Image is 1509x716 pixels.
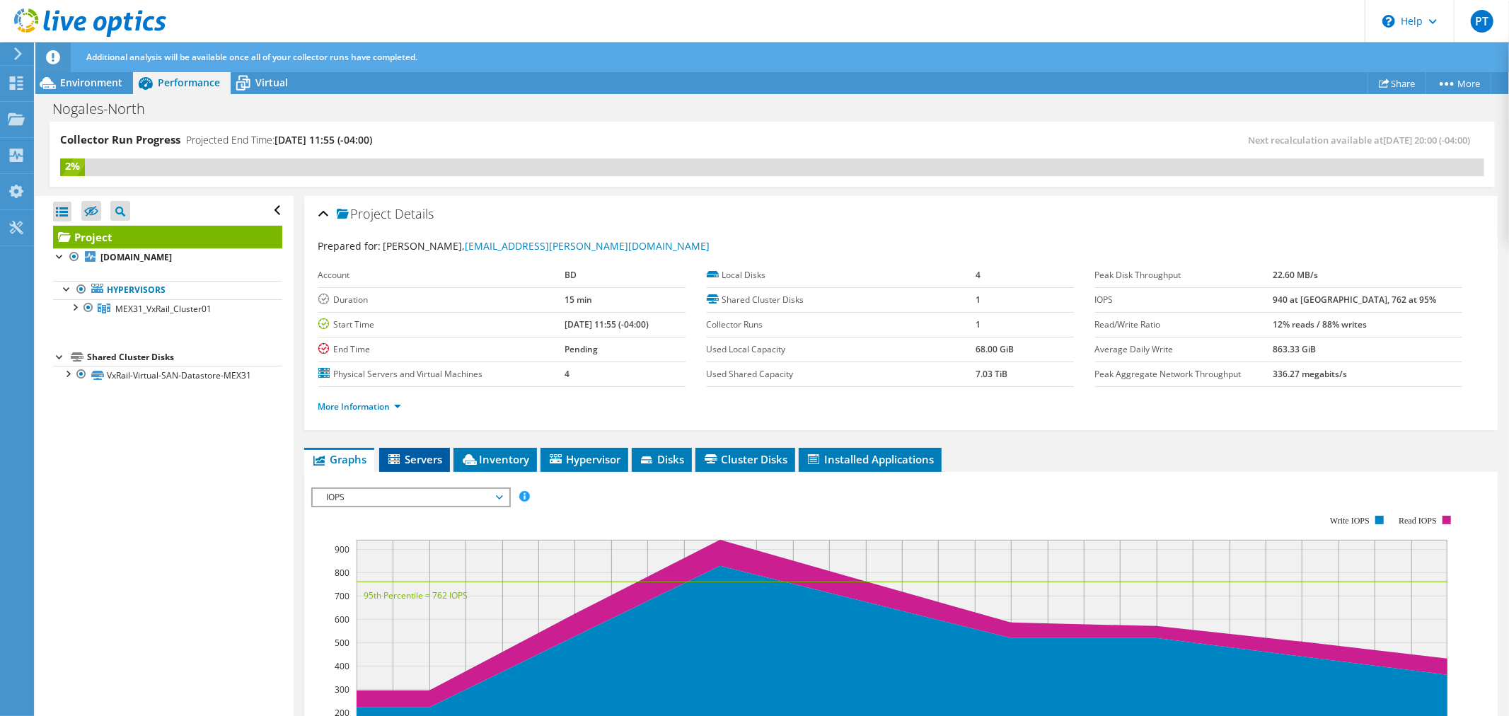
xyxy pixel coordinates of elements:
[318,342,565,357] label: End Time
[1382,15,1395,28] svg: \n
[1426,72,1491,94] a: More
[565,269,577,281] b: BD
[335,567,349,579] text: 800
[1095,268,1273,282] label: Peak Disk Throughput
[335,590,349,602] text: 700
[639,452,685,466] span: Disks
[806,452,935,466] span: Installed Applications
[1273,294,1436,306] b: 940 at [GEOGRAPHIC_DATA], 762 at 95%
[255,76,288,89] span: Virtual
[1399,516,1437,526] text: Read IOPS
[318,239,381,253] label: Prepared for:
[60,158,85,174] div: 2%
[1248,134,1477,146] span: Next recalculation available at
[318,367,565,381] label: Physical Servers and Virtual Machines
[707,342,976,357] label: Used Local Capacity
[1273,343,1316,355] b: 863.33 GiB
[320,489,502,506] span: IOPS
[1273,318,1367,330] b: 12% reads / 88% writes
[976,343,1014,355] b: 68.00 GiB
[707,367,976,381] label: Used Shared Capacity
[976,294,981,306] b: 1
[115,303,212,315] span: MEX31_VxRail_Cluster01
[1273,368,1347,380] b: 336.27 megabits/s
[318,318,565,332] label: Start Time
[87,349,282,366] div: Shared Cluster Disks
[337,207,392,221] span: Project
[1471,10,1493,33] span: PT
[1095,293,1273,307] label: IOPS
[158,76,220,89] span: Performance
[318,268,565,282] label: Account
[1330,516,1370,526] text: Write IOPS
[565,318,649,330] b: [DATE] 11:55 (-04:00)
[53,248,282,267] a: [DOMAIN_NAME]
[565,368,570,380] b: 4
[707,318,976,332] label: Collector Runs
[335,613,349,625] text: 600
[395,205,434,222] span: Details
[335,543,349,555] text: 900
[335,660,349,672] text: 400
[311,452,367,466] span: Graphs
[53,299,282,318] a: MEX31_VxRail_Cluster01
[100,251,172,263] b: [DOMAIN_NAME]
[53,281,282,299] a: Hypervisors
[335,637,349,649] text: 500
[1095,367,1273,381] label: Peak Aggregate Network Throughput
[707,293,976,307] label: Shared Cluster Disks
[53,366,282,384] a: VxRail-Virtual-SAN-Datastore-MEX31
[976,269,981,281] b: 4
[466,239,710,253] a: [EMAIL_ADDRESS][PERSON_NAME][DOMAIN_NAME]
[461,452,530,466] span: Inventory
[364,589,468,601] text: 95th Percentile = 762 IOPS
[318,293,565,307] label: Duration
[46,101,167,117] h1: Nogales-North
[186,132,372,148] h4: Projected End Time:
[1368,72,1426,94] a: Share
[383,239,710,253] span: [PERSON_NAME],
[1095,318,1273,332] label: Read/Write Ratio
[976,368,1007,380] b: 7.03 TiB
[1383,134,1470,146] span: [DATE] 20:00 (-04:00)
[976,318,981,330] b: 1
[1273,269,1318,281] b: 22.60 MB/s
[274,133,372,146] span: [DATE] 11:55 (-04:00)
[53,226,282,248] a: Project
[707,268,976,282] label: Local Disks
[565,294,592,306] b: 15 min
[335,683,349,695] text: 300
[60,76,122,89] span: Environment
[703,452,788,466] span: Cluster Disks
[548,452,621,466] span: Hypervisor
[318,400,401,412] a: More Information
[1095,342,1273,357] label: Average Daily Write
[565,343,598,355] b: Pending
[386,452,443,466] span: Servers
[86,51,417,63] span: Additional analysis will be available once all of your collector runs have completed.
